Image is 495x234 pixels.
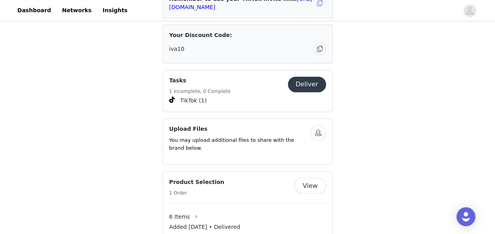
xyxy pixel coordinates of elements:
a: Insights [98,2,132,19]
h4: Tasks [169,76,231,85]
span: Added [DATE] • Delivered [169,223,241,231]
h4: Product Selection [169,178,224,186]
span: iva10 [169,45,185,53]
h4: Upload Files [169,125,310,133]
h5: 1 Order [169,189,224,196]
button: Deliver [288,76,326,92]
button: View [295,178,326,193]
h5: 1 Incomplete, 0 Complete [169,88,231,95]
p: You may upload additional files to share with the brand below. [169,136,310,152]
a: Networks [57,2,96,19]
span: 6 Items [169,212,190,221]
div: Open Intercom Messenger [456,207,475,226]
span: Your Discount Code: [169,31,232,39]
div: Tasks [163,70,333,112]
span: TikTok (1) [180,97,207,105]
div: avatar [466,4,473,17]
a: Dashboard [13,2,56,19]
